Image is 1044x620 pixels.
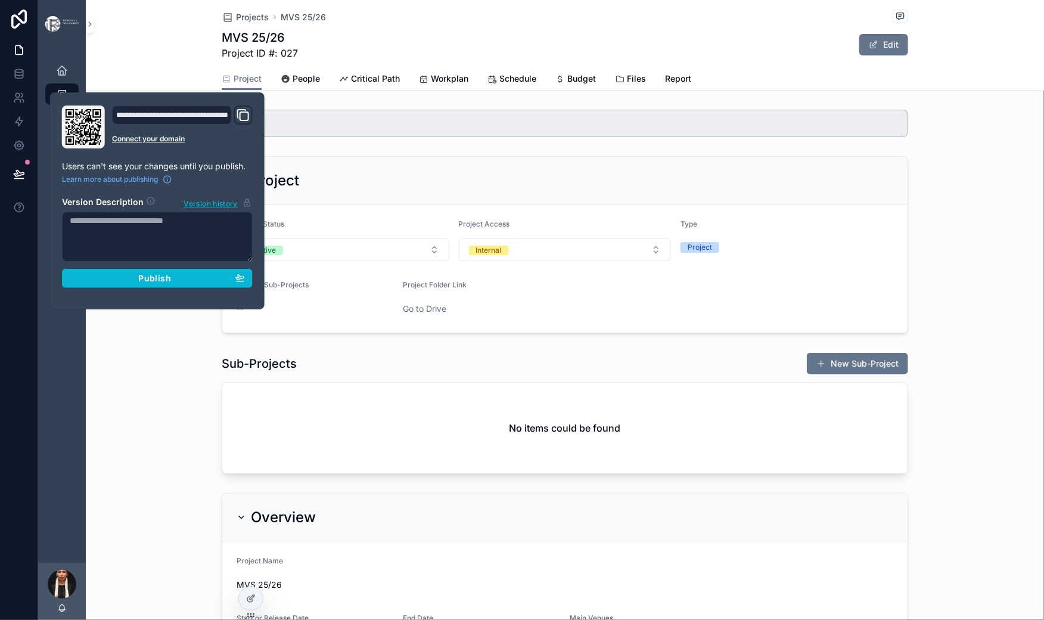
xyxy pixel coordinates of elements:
span: Version history [184,197,238,209]
span: Project Access [459,219,510,228]
span: Budget [567,73,596,85]
a: Schedule [487,68,536,92]
a: MVS 25/26 [281,11,326,23]
span: People [293,73,320,85]
a: Critical Path [339,68,400,92]
span: MVS 25/26 [237,579,893,591]
div: Internal [476,246,502,255]
a: People [281,68,320,92]
button: New Sub-Project [807,353,908,374]
a: Projects [222,11,269,23]
a: Budget [555,68,596,92]
h2: Version Description [62,196,144,209]
button: Publish [62,269,253,288]
span: Projects [236,11,269,23]
h2: No items could be found [509,421,621,435]
span: Project ID #: 027 [222,46,298,60]
h1: MVS 25/26 [222,29,298,46]
span: Type [681,219,697,228]
h2: Project [251,171,299,190]
span: Files [627,73,646,85]
a: Files [615,68,646,92]
a: Workplan [419,68,468,92]
h2: Overview [251,508,316,527]
span: Schedule [499,73,536,85]
span: Publish [139,273,171,284]
a: Learn more about publishing [62,175,172,184]
div: Domain and Custom Link [112,106,253,148]
div: scrollable content [38,48,86,223]
button: Edit [859,34,908,55]
span: Learn more about publishing [62,175,158,184]
span: Report [665,73,691,85]
span: Related Sub-Projects [237,280,309,289]
button: Version history [184,196,253,209]
p: Users can't see your changes until you publish. [62,160,253,172]
span: Critical Path [351,73,400,85]
div: Active [254,246,276,255]
img: App logo [45,16,79,31]
a: Go to Drive [403,303,447,314]
span: Workplan [431,73,468,85]
button: Select Button [459,238,672,261]
a: Project [222,68,262,91]
a: Connect your domain [112,134,253,144]
span: Project Folder Link [403,280,467,289]
span: Project Name [237,556,283,565]
div: Project [688,242,712,253]
button: Select Button [237,238,449,261]
a: Report [665,68,691,92]
span: Project [234,73,262,85]
h1: Sub-Projects [222,355,297,372]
